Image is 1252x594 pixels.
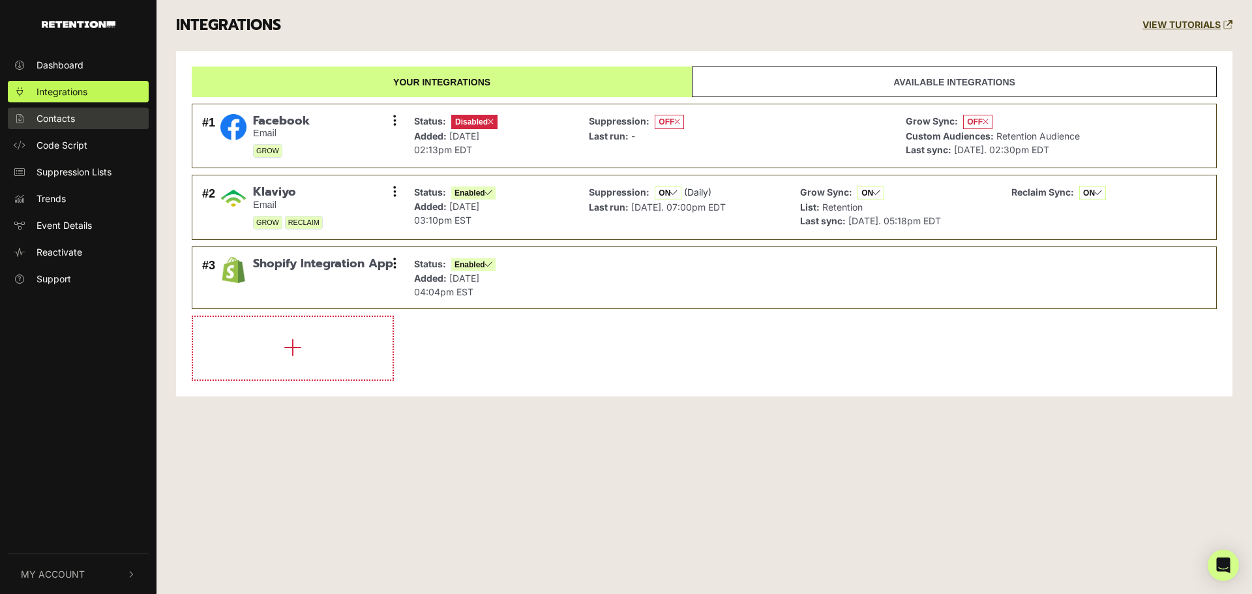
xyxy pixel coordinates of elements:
span: Enabled [451,258,496,271]
strong: Status: [414,258,446,269]
span: Contacts [37,111,75,125]
span: My Account [21,567,85,581]
span: Event Details [37,218,92,232]
strong: Added: [414,201,447,212]
strong: Added: [414,130,447,141]
span: [DATE]. 02:30pm EDT [954,144,1049,155]
span: Reactivate [37,245,82,259]
span: (Daily) [684,186,711,198]
img: Retention.com [42,21,115,28]
strong: Last run: [589,201,629,213]
a: Reactivate [8,241,149,263]
a: Trends [8,188,149,209]
strong: Status: [414,186,446,198]
span: OFF [963,115,992,129]
small: Email [253,128,310,139]
span: ON [655,186,681,200]
img: Klaviyo [220,185,246,211]
small: Email [253,200,323,211]
button: My Account [8,554,149,594]
strong: Last run: [589,130,629,141]
div: #1 [202,114,215,158]
span: ON [857,186,884,200]
a: Dashboard [8,54,149,76]
span: ON [1079,186,1106,200]
span: GROW [253,216,282,230]
a: VIEW TUTORIALS [1142,20,1232,31]
strong: Grow Sync: [906,115,958,126]
img: Shopify Integration App [220,257,246,283]
span: Trends [37,192,66,205]
span: [DATE] 04:04pm EST [414,273,479,297]
span: Shopify Integration App [253,257,393,271]
span: GROW [253,144,282,158]
h3: INTEGRATIONS [176,16,281,35]
span: Disabled [451,115,498,129]
strong: Suppression: [589,115,649,126]
span: [DATE]. 05:18pm EDT [848,215,941,226]
strong: Last sync: [906,144,951,155]
strong: Grow Sync: [800,186,852,198]
span: Klaviyo [253,185,323,200]
strong: List: [800,201,820,213]
span: Retention Audience [996,130,1080,141]
a: Available integrations [692,67,1217,97]
a: Contacts [8,108,149,129]
span: Support [37,272,71,286]
span: Facebook [253,114,310,128]
a: Suppression Lists [8,161,149,183]
strong: Custom Audiences: [906,130,994,141]
span: RECLAIM [285,216,323,230]
span: - [631,130,635,141]
span: Enabled [451,186,496,200]
a: Code Script [8,134,149,156]
span: Retention [822,201,863,213]
strong: Last sync: [800,215,846,226]
strong: Added: [414,273,447,284]
div: Open Intercom Messenger [1208,550,1239,581]
a: Integrations [8,81,149,102]
span: Dashboard [37,58,83,72]
a: Support [8,268,149,290]
a: Your integrations [192,67,692,97]
strong: Status: [414,115,446,126]
a: Event Details [8,215,149,236]
span: Suppression Lists [37,165,112,179]
span: Code Script [37,138,87,152]
div: #2 [202,185,215,230]
span: OFF [655,115,684,129]
strong: Reclaim Sync: [1011,186,1074,198]
div: #3 [202,257,215,299]
span: [DATE]. 07:00pm EDT [631,201,726,213]
span: [DATE] 02:13pm EDT [414,130,479,155]
img: Facebook [220,114,246,140]
span: Integrations [37,85,87,98]
strong: Suppression: [589,186,649,198]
